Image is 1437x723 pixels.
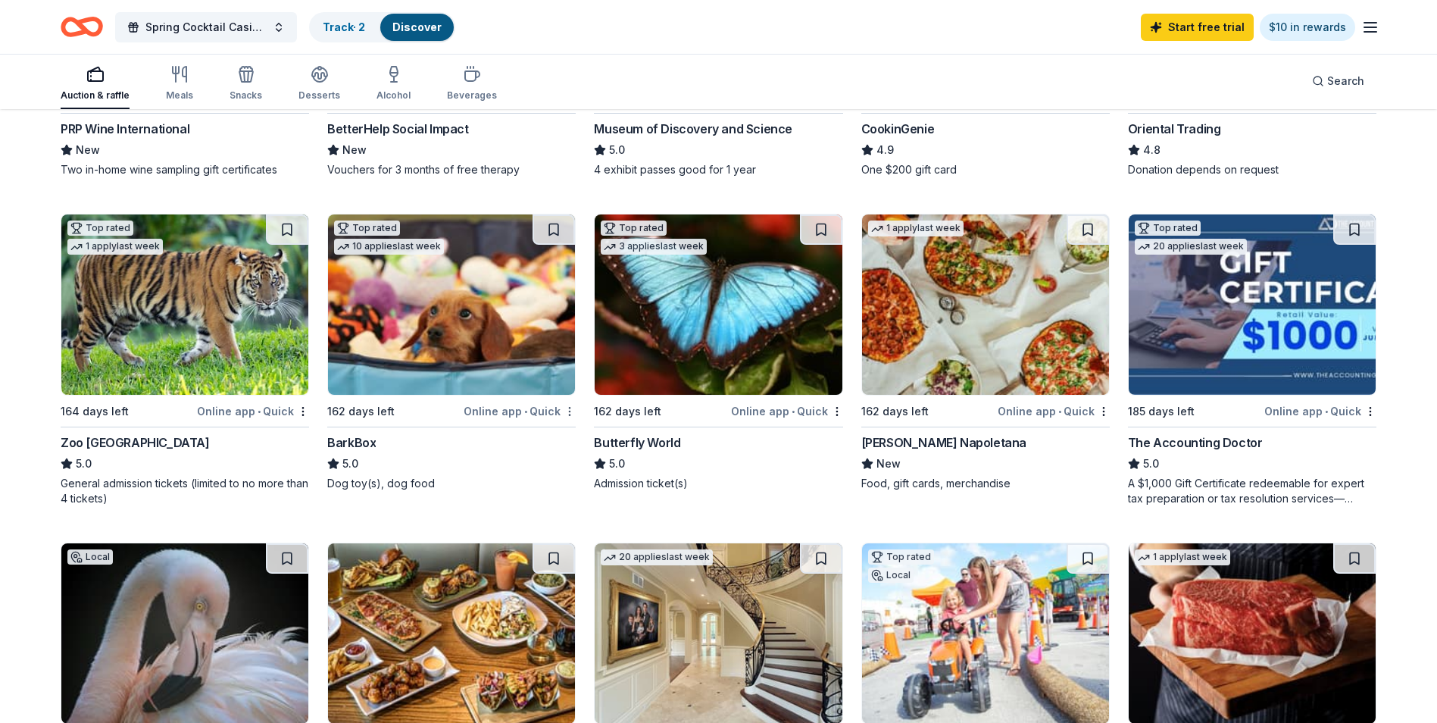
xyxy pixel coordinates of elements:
img: Image for Zoo Miami [61,214,308,395]
div: The Accounting Doctor [1128,433,1263,452]
div: Oriental Trading [1128,120,1221,138]
button: Desserts [298,59,340,109]
a: Image for The Accounting DoctorTop rated20 applieslast week185 days leftOnline app•QuickThe Accou... [1128,214,1376,506]
div: 10 applies last week [334,239,444,255]
div: Online app Quick [197,402,309,421]
a: Home [61,9,103,45]
div: Beverages [447,89,497,102]
div: General admission tickets (limited to no more than 4 tickets) [61,476,309,506]
span: • [1058,405,1061,418]
div: Online app Quick [731,402,843,421]
button: Alcohol [376,59,411,109]
div: BetterHelp Social Impact [327,120,468,138]
span: New [876,455,901,473]
a: Discover [392,20,442,33]
div: 1 apply last week [67,239,163,255]
span: 5.0 [76,455,92,473]
span: • [792,405,795,418]
div: Donation depends on request [1128,162,1376,177]
a: Start free trial [1141,14,1254,41]
div: Admission ticket(s) [594,476,842,491]
div: Snacks [230,89,262,102]
div: 1 apply last week [868,221,964,236]
span: • [524,405,527,418]
a: Image for Butterfly WorldTop rated3 applieslast week162 days leftOnline app•QuickButterfly World5... [594,214,842,491]
button: Beverages [447,59,497,109]
div: 164 days left [61,402,129,421]
span: New [342,141,367,159]
div: Auction & raffle [61,89,130,102]
div: Top rated [601,221,667,236]
span: 5.0 [609,141,625,159]
img: Image for Frank Pepe Pizzeria Napoletana [862,214,1109,395]
div: One $200 gift card [861,162,1110,177]
button: Spring Cocktail Casino Event [115,12,297,42]
div: PRP Wine International [61,120,189,138]
span: New [76,141,100,159]
img: Image for BarkBox [328,214,575,395]
a: $10 in rewards [1260,14,1355,41]
span: 4.8 [1143,141,1161,159]
div: Butterfly World [594,433,680,452]
button: Meals [166,59,193,109]
div: 4 exhibit passes good for 1 year [594,162,842,177]
span: • [258,405,261,418]
button: Search [1300,66,1376,96]
div: 162 days left [861,402,929,421]
div: Desserts [298,89,340,102]
div: 1 apply last week [1135,549,1230,565]
div: Online app Quick [464,402,576,421]
a: Image for BarkBoxTop rated10 applieslast week162 days leftOnline app•QuickBarkBox5.0Dog toy(s), d... [327,214,576,491]
div: 185 days left [1128,402,1195,421]
button: Auction & raffle [61,59,130,109]
span: 4.9 [876,141,894,159]
div: 20 applies last week [1135,239,1247,255]
div: Zoo [GEOGRAPHIC_DATA] [61,433,210,452]
a: Track· 2 [323,20,365,33]
div: Food, gift cards, merchandise [861,476,1110,491]
img: Image for Butterfly World [595,214,842,395]
div: Meals [166,89,193,102]
div: Vouchers for 3 months of free therapy [327,162,576,177]
span: 5.0 [609,455,625,473]
div: Top rated [1135,221,1201,236]
div: Top rated [67,221,133,236]
div: 162 days left [327,402,395,421]
a: Image for Zoo MiamiTop rated1 applylast week164 days leftOnline app•QuickZoo [GEOGRAPHIC_DATA]5.0... [61,214,309,506]
span: Spring Cocktail Casino Event [145,18,267,36]
div: A $1,000 Gift Certificate redeemable for expert tax preparation or tax resolution services—recipi... [1128,476,1376,506]
button: Track· 2Discover [309,12,455,42]
div: Alcohol [376,89,411,102]
div: CookinGenie [861,120,935,138]
span: 5.0 [342,455,358,473]
div: Online app Quick [1264,402,1376,421]
div: Two in-home wine sampling gift certificates [61,162,309,177]
span: Search [1327,72,1364,90]
div: [PERSON_NAME] Napoletana [861,433,1026,452]
div: Top rated [334,221,400,236]
span: • [1325,405,1328,418]
div: 3 applies last week [601,239,707,255]
a: Image for Frank Pepe Pizzeria Napoletana1 applylast week162 days leftOnline app•Quick[PERSON_NAME... [861,214,1110,491]
div: 20 applies last week [601,549,713,565]
div: Online app Quick [998,402,1110,421]
div: Museum of Discovery and Science [594,120,792,138]
button: Snacks [230,59,262,109]
div: Local [868,568,914,583]
img: Image for The Accounting Doctor [1129,214,1376,395]
div: Top rated [868,549,934,565]
span: 5.0 [1143,455,1159,473]
div: Local [67,549,113,565]
div: Dog toy(s), dog food [327,476,576,491]
div: BarkBox [327,433,376,452]
div: 162 days left [594,402,661,421]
